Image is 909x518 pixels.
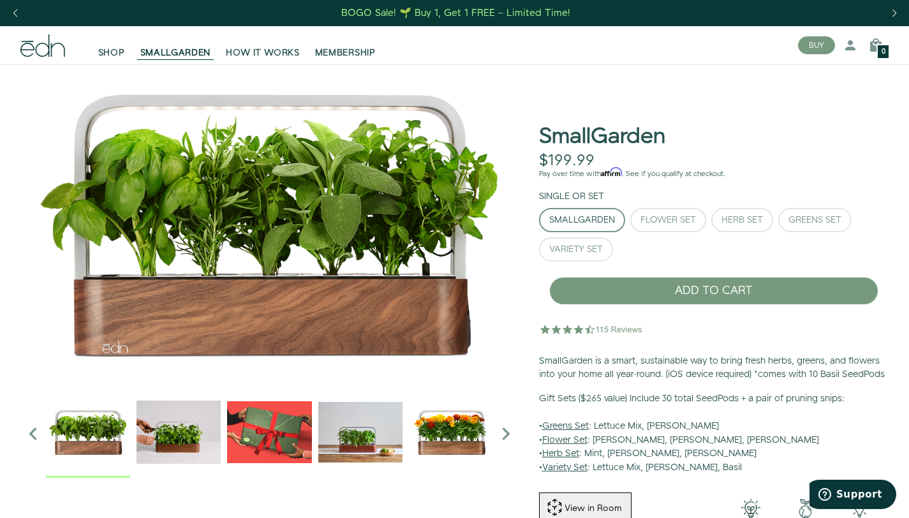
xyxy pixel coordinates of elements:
[630,208,706,232] button: Flower Set
[307,31,383,59] a: MEMBERSHIP
[539,125,665,149] h1: SmallGarden
[409,390,493,474] img: edn-smallgarden-marigold-hero-SLV-2000px_1024x.png
[539,355,889,382] p: SmallGarden is a smart, sustainable way to bring fresh herbs, greens, and flowers into your home ...
[46,390,130,477] div: 1 / 6
[539,237,613,262] button: Variety Set
[563,502,623,515] div: View in Room
[226,47,299,59] span: HOW IT WORKS
[539,392,845,405] b: Gift Sets ($265 value) Include 30 total SeedPods + a pair of pruning snips:
[788,216,841,225] div: Greens Set
[549,277,878,305] button: ADD TO CART
[341,6,570,20] div: BOGO Sale! 🌱 Buy 1, Get 1 FREE – Limited Time!
[542,461,588,474] u: Variety Set
[98,47,125,59] span: SHOP
[549,245,603,254] div: Variety Set
[542,420,589,433] u: Greens Set
[20,64,519,383] div: 1 / 6
[601,168,622,177] span: Affirm
[542,447,579,460] u: Herb Set
[409,390,493,477] div: 5 / 6
[318,390,403,477] div: 4 / 6
[20,64,519,383] img: Official-EDN-SMALLGARDEN-HERB-HERO-SLV-2000px_4096x.png
[721,216,763,225] div: Herb Set
[137,390,221,477] div: 2 / 6
[137,390,221,474] img: edn-trim-basil.2021-09-07_14_55_24_1024x.gif
[640,216,696,225] div: Flower Set
[91,31,133,59] a: SHOP
[711,208,773,232] button: Herb Set
[227,390,311,474] img: EMAILS_-_Holiday_21_PT1_28_9986b34a-7908-4121-b1c1-9595d1e43abe_1024x.png
[798,36,835,54] button: BUY
[539,152,595,170] div: $199.99
[778,499,832,518] img: green-earth.png
[539,208,625,232] button: SmallGarden
[539,168,889,180] p: Pay over time with . See if you qualify at checkout.
[133,31,219,59] a: SMALLGARDEN
[539,316,644,342] img: 4.5 star rating
[318,390,403,474] img: edn-smallgarden-mixed-herbs-table-product-2000px_1024x.jpg
[778,208,852,232] button: Greens Set
[549,216,615,225] div: SmallGarden
[315,47,376,59] span: MEMBERSHIP
[882,48,885,56] span: 0
[493,421,519,447] i: Next slide
[539,190,604,203] label: Single or Set
[542,434,588,447] u: Flower Set
[724,499,778,518] img: 001-light-bulb.png
[539,392,889,475] p: • : Lettuce Mix, [PERSON_NAME] • : [PERSON_NAME], [PERSON_NAME], [PERSON_NAME] • : Mint, [PERSON_...
[140,47,211,59] span: SMALLGARDEN
[809,480,896,512] iframe: Opens a widget where you can find more information
[340,3,572,23] a: BOGO Sale! 🌱 Buy 1, Get 1 FREE – Limited Time!
[227,390,311,477] div: 3 / 6
[218,31,307,59] a: HOW IT WORKS
[46,390,130,474] img: Official-EDN-SMALLGARDEN-HERB-HERO-SLV-2000px_1024x.png
[20,421,46,447] i: Previous slide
